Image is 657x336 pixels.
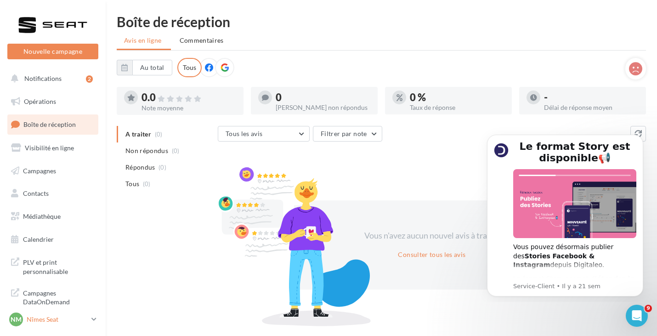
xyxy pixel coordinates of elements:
[25,144,74,152] span: Visibilité en ligne
[125,163,155,172] span: Répondus
[23,120,76,128] span: Boîte de réception
[6,114,100,134] a: Boîte de réception
[645,305,652,312] span: 9
[24,74,62,82] span: Notifications
[6,283,100,310] a: Campagnes DataOnDemand
[40,148,163,193] div: Le format Story permet d de vos prises de parole et de communiquer de manière éphémère
[125,146,168,155] span: Non répondus
[544,92,639,103] div: -
[23,287,95,307] span: Campagnes DataOnDemand
[23,189,49,197] span: Contacts
[143,180,151,188] span: (0)
[226,130,263,137] span: Tous les avis
[142,92,236,103] div: 0.0
[7,44,98,59] button: Nouvelle campagne
[11,315,22,324] span: Nm
[6,184,100,203] a: Contacts
[276,104,370,111] div: [PERSON_NAME] non répondus
[132,60,172,75] button: Au total
[410,104,504,111] div: Taux de réponse
[313,126,382,142] button: Filtrer par note
[473,126,657,302] iframe: Intercom notifications message
[117,60,172,75] button: Au total
[353,230,511,242] div: Vous n'avez aucun nouvel avis à traiter
[142,105,236,111] div: Note moyenne
[6,92,100,111] a: Opérations
[626,305,648,327] iframe: Intercom live chat
[6,207,100,226] a: Médiathèque
[24,97,56,105] span: Opérations
[180,36,224,45] span: Commentaires
[394,249,469,260] button: Consulter tous les avis
[276,92,370,103] div: 0
[159,164,166,171] span: (0)
[6,69,96,88] button: Notifications 2
[544,104,639,111] div: Délai de réponse moyen
[117,15,646,28] div: Boîte de réception
[218,126,310,142] button: Tous les avis
[23,235,54,243] span: Calendrier
[23,256,95,276] span: PLV et print personnalisable
[6,252,100,279] a: PLV et print personnalisable
[172,147,180,154] span: (0)
[7,311,98,328] a: Nm Nîmes Seat
[23,166,56,174] span: Campagnes
[86,75,93,83] div: 2
[27,315,88,324] p: Nîmes Seat
[410,92,504,103] div: 0 %
[6,230,100,249] a: Calendrier
[6,138,100,158] a: Visibilité en ligne
[40,156,163,164] p: Message from Service-Client, sent Il y a 21 sem
[177,58,202,77] div: Tous
[6,161,100,181] a: Campagnes
[23,212,61,220] span: Médiathèque
[125,179,139,188] span: Tous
